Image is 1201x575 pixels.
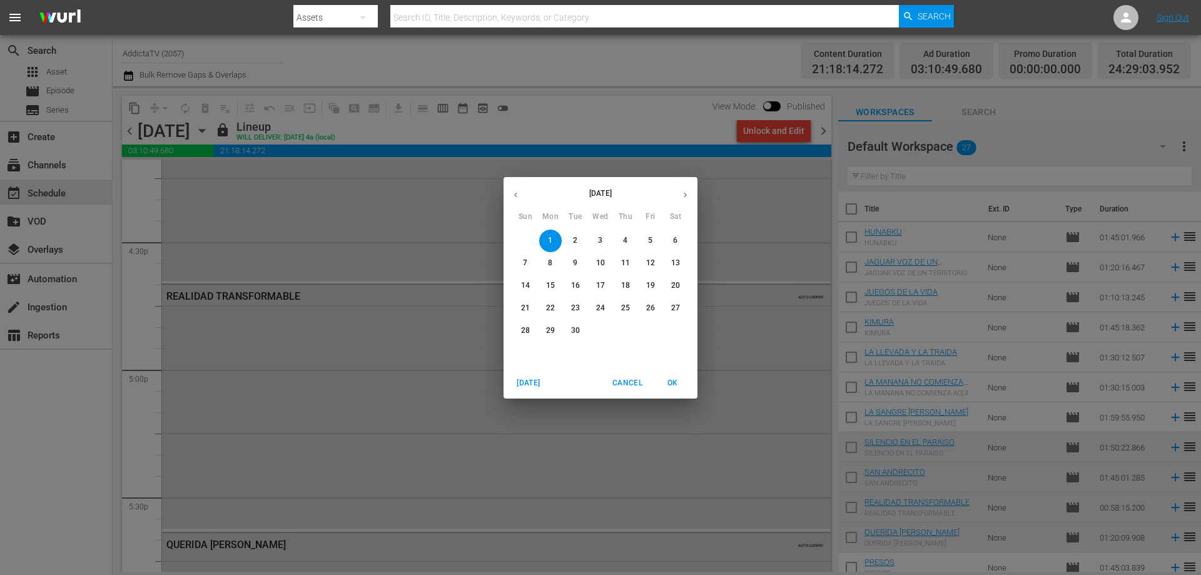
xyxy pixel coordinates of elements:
button: 16 [564,275,587,297]
p: 20 [671,280,680,291]
p: 15 [546,280,555,291]
button: 7 [514,252,537,275]
span: menu [8,10,23,25]
span: Wed [589,211,612,223]
p: 24 [596,303,605,313]
button: 22 [539,297,562,320]
button: 17 [589,275,612,297]
span: OK [657,377,687,390]
button: 11 [614,252,637,275]
span: [DATE] [514,377,544,390]
p: 10 [596,258,605,268]
p: 8 [548,258,552,268]
p: 1 [548,235,552,246]
button: 19 [639,275,662,297]
p: 22 [546,303,555,313]
p: 19 [646,280,655,291]
button: 15 [539,275,562,297]
p: 21 [521,303,530,313]
a: Sign Out [1157,13,1189,23]
button: 21 [514,297,537,320]
button: 23 [564,297,587,320]
button: 25 [614,297,637,320]
button: OK [652,373,692,394]
button: 26 [639,297,662,320]
button: 9 [564,252,587,275]
span: Tue [564,211,587,223]
button: 10 [589,252,612,275]
p: 12 [646,258,655,268]
button: 28 [514,320,537,342]
button: 18 [614,275,637,297]
p: 28 [521,325,530,336]
p: 4 [623,235,627,246]
span: Cancel [612,377,642,390]
p: 6 [673,235,677,246]
button: 1 [539,230,562,252]
p: 17 [596,280,605,291]
p: 14 [521,280,530,291]
button: 3 [589,230,612,252]
p: 3 [598,235,602,246]
p: 9 [573,258,577,268]
p: 11 [621,258,630,268]
button: 13 [664,252,687,275]
button: 29 [539,320,562,342]
span: Fri [639,211,662,223]
p: 18 [621,280,630,291]
p: [DATE] [528,188,673,199]
button: 24 [589,297,612,320]
button: 30 [564,320,587,342]
span: Sun [514,211,537,223]
p: 29 [546,325,555,336]
p: 25 [621,303,630,313]
p: 26 [646,303,655,313]
button: 2 [564,230,587,252]
p: 23 [571,303,580,313]
p: 30 [571,325,580,336]
button: 27 [664,297,687,320]
button: 20 [664,275,687,297]
span: Sat [664,211,687,223]
button: 8 [539,252,562,275]
button: 6 [664,230,687,252]
p: 2 [573,235,577,246]
p: 7 [523,258,527,268]
button: Cancel [607,373,647,394]
span: Mon [539,211,562,223]
span: Thu [614,211,637,223]
img: ans4CAIJ8jUAAAAAAAAAAAAAAAAAAAAAAAAgQb4GAAAAAAAAAAAAAAAAAAAAAAAAJMjXAAAAAAAAAAAAAAAAAAAAAAAAgAT5G... [30,3,90,33]
button: [DATE] [509,373,549,394]
p: 27 [671,303,680,313]
span: Search [918,5,951,28]
button: 12 [639,252,662,275]
button: 5 [639,230,662,252]
p: 16 [571,280,580,291]
p: 5 [648,235,652,246]
button: 14 [514,275,537,297]
p: 13 [671,258,680,268]
button: 4 [614,230,637,252]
